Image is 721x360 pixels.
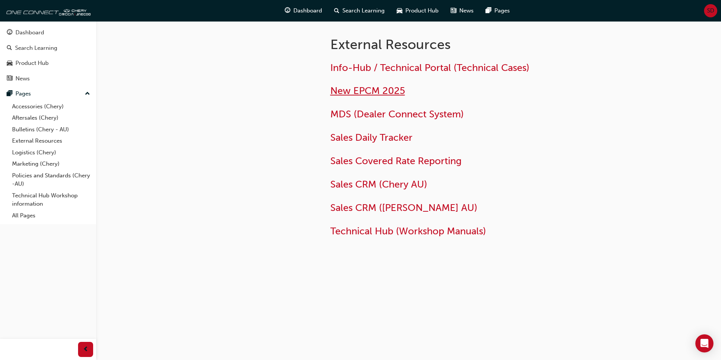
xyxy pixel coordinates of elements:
div: Search Learning [15,44,57,52]
span: up-icon [85,89,90,99]
span: pages-icon [486,6,491,15]
span: Product Hub [405,6,439,15]
span: SD [707,6,714,15]
a: Info-Hub / Technical Portal (Technical Cases) [330,62,529,74]
a: Logistics (Chery) [9,147,93,158]
a: Policies and Standards (Chery -AU) [9,170,93,190]
span: news-icon [7,75,12,82]
span: Pages [494,6,510,15]
a: Marketing (Chery) [9,158,93,170]
a: Search Learning [3,41,93,55]
div: Open Intercom Messenger [695,334,713,352]
span: Dashboard [293,6,322,15]
span: car-icon [7,60,12,67]
h1: External Resources [330,36,578,53]
a: Product Hub [3,56,93,70]
span: Search Learning [342,6,385,15]
a: Technical Hub (Workshop Manuals) [330,225,486,237]
span: news-icon [451,6,456,15]
div: Pages [15,89,31,98]
a: Technical Hub Workshop information [9,190,93,210]
button: DashboardSearch LearningProduct HubNews [3,24,93,87]
span: search-icon [7,45,12,52]
a: New EPCM 2025 [330,85,405,97]
span: guage-icon [285,6,290,15]
div: News [15,74,30,83]
button: Pages [3,87,93,101]
a: news-iconNews [445,3,480,18]
button: SD [704,4,717,17]
a: Bulletins (Chery - AU) [9,124,93,135]
div: Product Hub [15,59,49,68]
span: guage-icon [7,29,12,36]
a: External Resources [9,135,93,147]
a: All Pages [9,210,93,222]
a: Sales Covered Rate Reporting [330,155,462,167]
a: Aftersales (Chery) [9,112,93,124]
a: News [3,72,93,86]
a: MDS (Dealer Connect System) [330,108,464,120]
span: car-icon [397,6,402,15]
span: search-icon [334,6,339,15]
a: pages-iconPages [480,3,516,18]
span: News [459,6,474,15]
a: car-iconProduct Hub [391,3,445,18]
a: Dashboard [3,26,93,40]
img: oneconnect [4,3,91,18]
a: guage-iconDashboard [279,3,328,18]
span: prev-icon [83,345,89,354]
a: Sales Daily Tracker [330,132,413,143]
a: search-iconSearch Learning [328,3,391,18]
a: Sales CRM (Chery AU) [330,178,427,190]
span: pages-icon [7,91,12,97]
div: Dashboard [15,28,44,37]
a: Sales CRM ([PERSON_NAME] AU) [330,202,477,214]
a: Accessories (Chery) [9,101,93,112]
